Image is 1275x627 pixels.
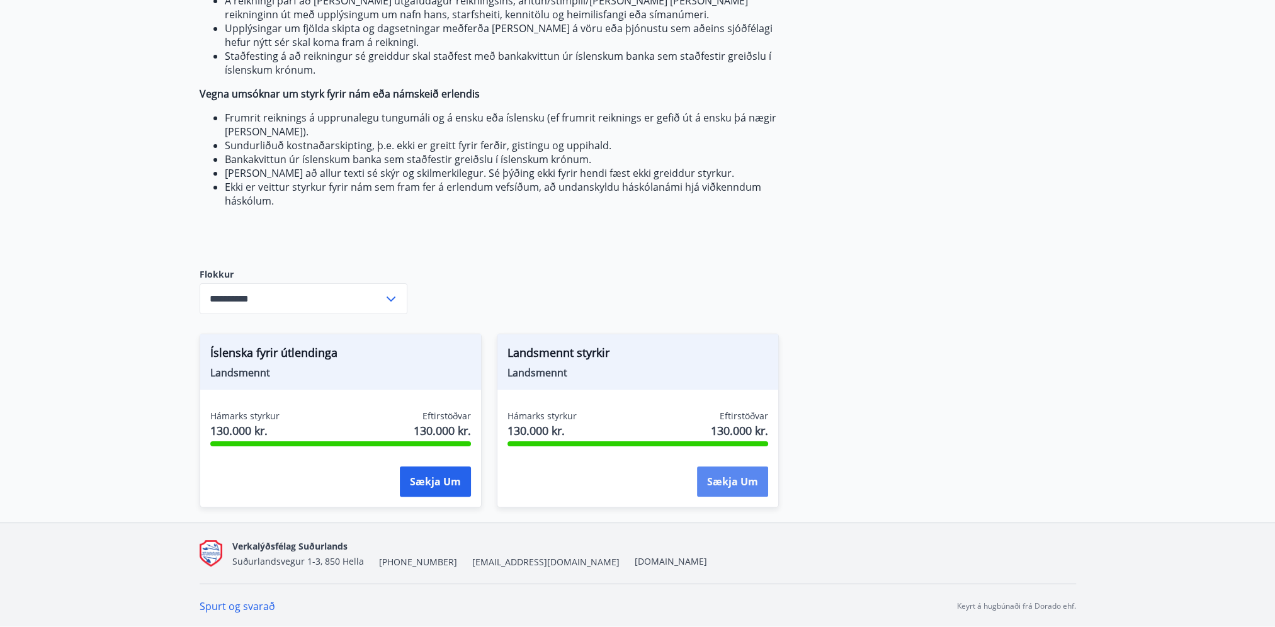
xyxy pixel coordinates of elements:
strong: Vegna umsóknar um styrk fyrir nám eða námskeið erlendis [200,87,480,101]
span: Landsmennt [210,366,471,380]
button: Sækja um [697,466,768,497]
span: Hámarks styrkur [210,410,280,422]
a: Spurt og svarað [200,599,275,613]
button: Sækja um [400,466,471,497]
span: Hámarks styrkur [507,410,577,422]
span: 130.000 kr. [507,422,577,439]
span: [EMAIL_ADDRESS][DOMAIN_NAME] [472,556,620,568]
span: 130.000 kr. [711,422,768,439]
li: Frumrit reiknings á upprunalegu tungumáli og á ensku eða íslensku (ef frumrit reiknings er gefið ... [225,111,794,138]
li: Sundurliðuð kostnaðarskipting, þ.e. ekki er greitt fyrir ferðir, gistingu og uppihald. [225,138,794,152]
span: 130.000 kr. [414,422,471,439]
span: Verkalýðsfélag Suðurlands [232,540,348,552]
span: Suðurlandsvegur 1-3, 850 Hella [232,555,364,567]
span: 130.000 kr. [210,422,280,439]
li: Bankakvittun úr íslenskum banka sem staðfestir greiðslu í íslenskum krónum. [225,152,794,166]
span: Landsmennt styrkir [507,344,768,366]
li: [PERSON_NAME] að allur texti sé skýr og skilmerkilegur. Sé þýðing ekki fyrir hendi fæst ekki grei... [225,166,794,180]
span: Landsmennt [507,366,768,380]
li: Upplýsingar um fjölda skipta og dagsetningar meðferða [PERSON_NAME] á vöru eða þjónustu sem aðein... [225,21,794,49]
p: Keyrt á hugbúnaði frá Dorado ehf. [957,601,1076,612]
span: Íslenska fyrir útlendinga [210,344,471,366]
li: Staðfesting á að reikningur sé greiddur skal staðfest með bankakvittun úr íslenskum banka sem sta... [225,49,794,77]
span: Eftirstöðvar [422,410,471,422]
label: Flokkur [200,268,407,281]
span: Eftirstöðvar [720,410,768,422]
img: Q9do5ZaFAFhn9lajViqaa6OIrJ2A2A46lF7VsacK.png [200,540,222,567]
span: [PHONE_NUMBER] [379,556,457,568]
li: Ekki er veittur styrkur fyrir nám sem fram fer á erlendum vefsíðum, að undanskyldu háskólanámi hj... [225,180,794,208]
a: [DOMAIN_NAME] [635,555,707,567]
